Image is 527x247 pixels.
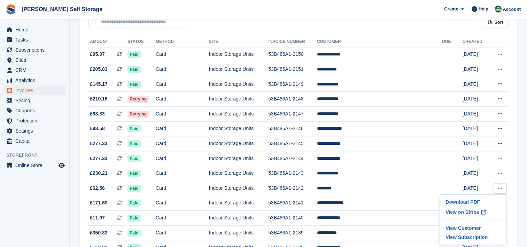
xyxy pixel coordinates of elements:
[268,166,317,181] td: 53B486A1-2143
[209,211,268,226] td: Indoor Storage Units
[156,47,209,62] td: Card
[209,92,268,107] td: Indoor Storage Units
[127,185,140,192] span: Paid
[127,81,140,88] span: Paid
[443,224,503,233] a: View Customer
[15,116,57,126] span: Protection
[3,25,66,35] a: menu
[15,35,57,45] span: Tasks
[209,136,268,151] td: Indoor Storage Units
[463,166,489,181] td: [DATE]
[209,62,268,77] td: Indoor Storage Units
[127,215,140,222] span: Paid
[156,62,209,77] td: Card
[209,77,268,92] td: Indoor Storage Units
[156,77,209,92] td: Card
[268,77,317,92] td: 53B486A1-2149
[127,36,156,47] th: Status
[15,136,57,146] span: Capital
[3,126,66,136] a: menu
[3,35,66,45] a: menu
[127,125,140,132] span: Paid
[463,121,489,136] td: [DATE]
[156,36,209,47] th: Method
[443,207,503,218] a: View on Stripe
[90,51,105,58] span: £95.07
[268,36,317,47] th: Invoice Number
[90,125,105,132] span: £98.58
[15,25,57,35] span: Home
[317,36,442,47] th: Customer
[3,136,66,146] a: menu
[479,6,488,13] span: Help
[156,136,209,151] td: Card
[127,170,140,177] span: Paid
[463,77,489,92] td: [DATE]
[268,225,317,240] td: 53B486A1-2139
[209,225,268,240] td: Indoor Storage Units
[156,166,209,181] td: Card
[268,47,317,62] td: 53B486A1-2150
[57,161,66,170] a: Preview store
[15,85,57,95] span: Invoices
[156,151,209,166] td: Card
[127,140,140,147] span: Paid
[444,6,458,13] span: Create
[463,92,489,107] td: [DATE]
[463,107,489,122] td: [DATE]
[127,51,140,58] span: Paid
[3,85,66,95] a: menu
[90,199,108,207] span: £171.60
[3,65,66,75] a: menu
[3,160,66,170] a: menu
[209,107,268,122] td: Indoor Storage Units
[15,126,57,136] span: Settings
[15,106,57,115] span: Coupons
[463,62,489,77] td: [DATE]
[127,66,140,73] span: Paid
[3,96,66,105] a: menu
[3,45,66,55] a: menu
[127,96,149,103] span: Retrying
[15,75,57,85] span: Analytics
[463,136,489,151] td: [DATE]
[90,185,105,192] span: £62.56
[156,181,209,196] td: Card
[6,4,16,15] img: stora-icon-8386f47178a22dfd0bd8f6a31ec36ba5ce8667c1dd55bd0f319d3a0aa187defe.svg
[90,95,108,103] span: £210.16
[88,36,127,47] th: Amount
[156,107,209,122] td: Card
[443,197,503,207] a: Download PDF
[3,75,66,85] a: menu
[15,160,57,170] span: Online Store
[15,55,57,65] span: Sites
[127,200,140,207] span: Paid
[268,151,317,166] td: 53B486A1-2144
[3,55,66,65] a: menu
[6,152,69,159] span: Storefront
[268,211,317,226] td: 53B486A1-2140
[268,181,317,196] td: 53B486A1-2142
[90,155,108,162] span: £277.33
[19,3,105,15] a: [PERSON_NAME] Self Storage
[463,36,489,47] th: Created
[443,233,503,242] a: View Subscription
[268,196,317,211] td: 53B486A1-2141
[90,81,108,88] span: £145.17
[463,151,489,166] td: [DATE]
[495,6,502,13] img: Julie Williams
[209,47,268,62] td: Indoor Storage Units
[15,96,57,105] span: Pricing
[442,36,463,47] th: Due
[3,106,66,115] a: menu
[127,155,140,162] span: Paid
[209,121,268,136] td: Indoor Storage Units
[90,110,105,118] span: £88.83
[268,62,317,77] td: 53B486A1-2151
[156,225,209,240] td: Card
[90,214,105,222] span: £11.97
[268,136,317,151] td: 53B486A1-2145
